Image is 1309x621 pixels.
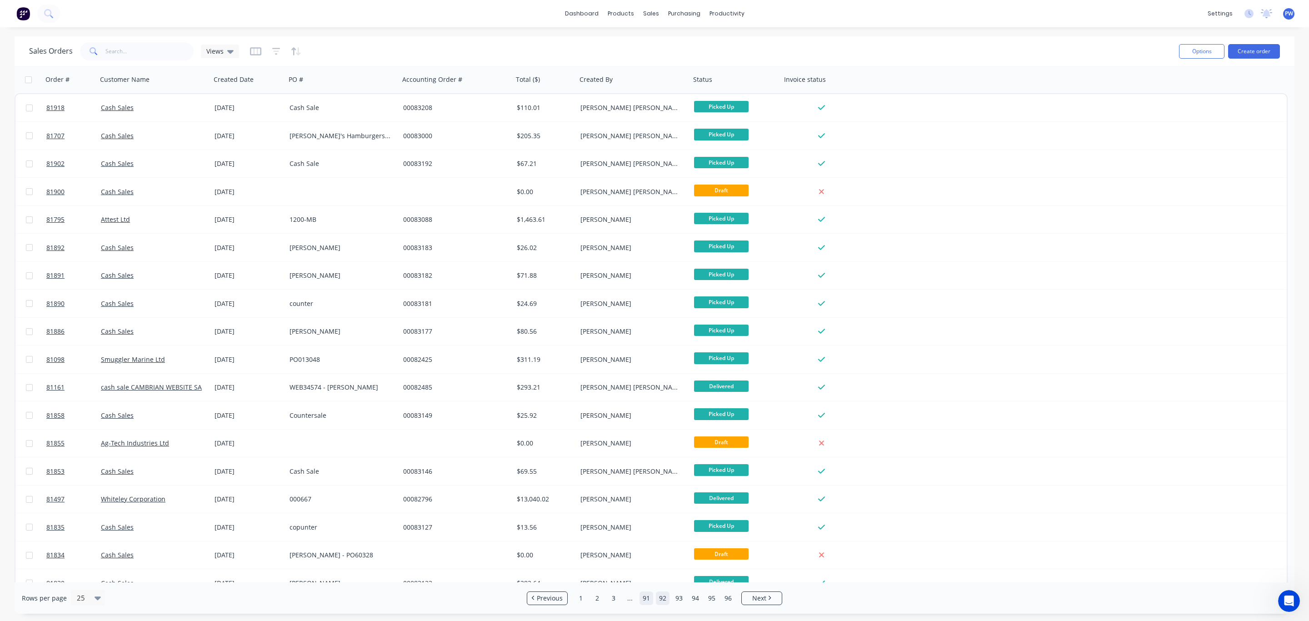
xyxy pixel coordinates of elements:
a: dashboard [560,7,603,20]
span: Picked Up [694,240,749,252]
div: Cash Sale [290,103,390,112]
span: 81835 [46,523,65,532]
div: 00083208 [403,103,504,112]
a: 81161 [46,374,101,401]
div: Status [693,75,712,84]
div: [DATE] [215,103,282,112]
span: Delivered [694,381,749,392]
div: 1200-MB [290,215,390,224]
div: [PERSON_NAME] [PERSON_NAME] [580,103,681,112]
div: [DATE] [215,355,282,364]
div: Customer Name [100,75,150,84]
a: 81902 [46,150,101,177]
a: 81830 [46,570,101,597]
button: Create order [1228,44,1280,59]
div: [PERSON_NAME] [580,327,681,336]
div: $293.21 [517,383,570,392]
div: 00082425 [403,355,504,364]
span: Picked Up [694,325,749,336]
a: 81886 [46,318,101,345]
a: 81497 [46,486,101,513]
div: $1,463.61 [517,215,570,224]
div: $80.56 [517,327,570,336]
div: $110.01 [517,103,570,112]
span: Picked Up [694,269,749,280]
div: $69.55 [517,467,570,476]
div: [PERSON_NAME] [580,551,681,560]
span: 81853 [46,467,65,476]
a: 81891 [46,262,101,289]
div: 00082485 [403,383,504,392]
div: [PERSON_NAME] [580,495,681,504]
div: Order # [45,75,70,84]
div: [PERSON_NAME] - PO60328 [290,551,390,560]
a: Cash Sales [101,243,134,252]
div: WEB34574 - [PERSON_NAME] [290,383,390,392]
span: Picked Up [694,101,749,112]
a: Cash Sales [101,411,134,420]
div: Invoice status [784,75,826,84]
div: 00083181 [403,299,504,308]
div: [PERSON_NAME] [580,523,681,532]
span: Previous [537,594,563,603]
span: Picked Up [694,408,749,420]
span: Picked Up [694,129,749,140]
span: 81855 [46,439,65,448]
div: [PERSON_NAME] [290,327,390,336]
span: Rows per page [22,594,67,603]
a: Cash Sales [101,271,134,280]
div: [DATE] [215,411,282,420]
div: [DATE] [215,495,282,504]
div: $24.69 [517,299,570,308]
div: 00083088 [403,215,504,224]
div: [DATE] [215,131,282,140]
span: Picked Up [694,352,749,364]
div: 00083192 [403,159,504,168]
div: [PERSON_NAME] [580,439,681,448]
div: Created Date [214,75,254,84]
a: Page 94 [689,591,702,605]
a: Page 95 [705,591,719,605]
div: 00083182 [403,271,504,280]
a: Page 92 is your current page [656,591,669,605]
div: $0.00 [517,439,570,448]
a: Ag-Tech Industries Ltd [101,439,169,447]
a: 81853 [46,458,101,485]
div: products [603,7,639,20]
a: Cash Sales [101,103,134,112]
a: Attest Ltd [101,215,130,224]
a: 81835 [46,514,101,541]
span: Picked Up [694,296,749,308]
div: PO013048 [290,355,390,364]
span: 81161 [46,383,65,392]
a: Cash Sales [101,327,134,336]
div: [PERSON_NAME] [290,579,390,588]
span: Picked Up [694,520,749,531]
div: [PERSON_NAME] [580,299,681,308]
div: [PERSON_NAME] [PERSON_NAME] [580,187,681,196]
span: 81900 [46,187,65,196]
div: [PERSON_NAME] [PERSON_NAME] [580,467,681,476]
div: $0.00 [517,187,570,196]
div: $282.64 [517,579,570,588]
a: 81098 [46,346,101,373]
a: Cash Sales [101,523,134,531]
div: [DATE] [215,243,282,252]
div: Cash Sale [290,159,390,168]
a: Cash Sales [101,131,134,140]
a: 81858 [46,402,101,429]
a: 81707 [46,122,101,150]
div: [PERSON_NAME] [580,271,681,280]
div: $25.92 [517,411,570,420]
a: Cash Sales [101,551,134,559]
div: counter [290,299,390,308]
button: Options [1179,44,1224,59]
div: 00082796 [403,495,504,504]
span: Views [206,46,224,56]
span: PW [1285,10,1293,18]
div: [DATE] [215,523,282,532]
div: settings [1203,7,1237,20]
a: cash sale CAMBRIAN WEBSITE SALES [101,383,212,391]
a: 81795 [46,206,101,233]
span: 81707 [46,131,65,140]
